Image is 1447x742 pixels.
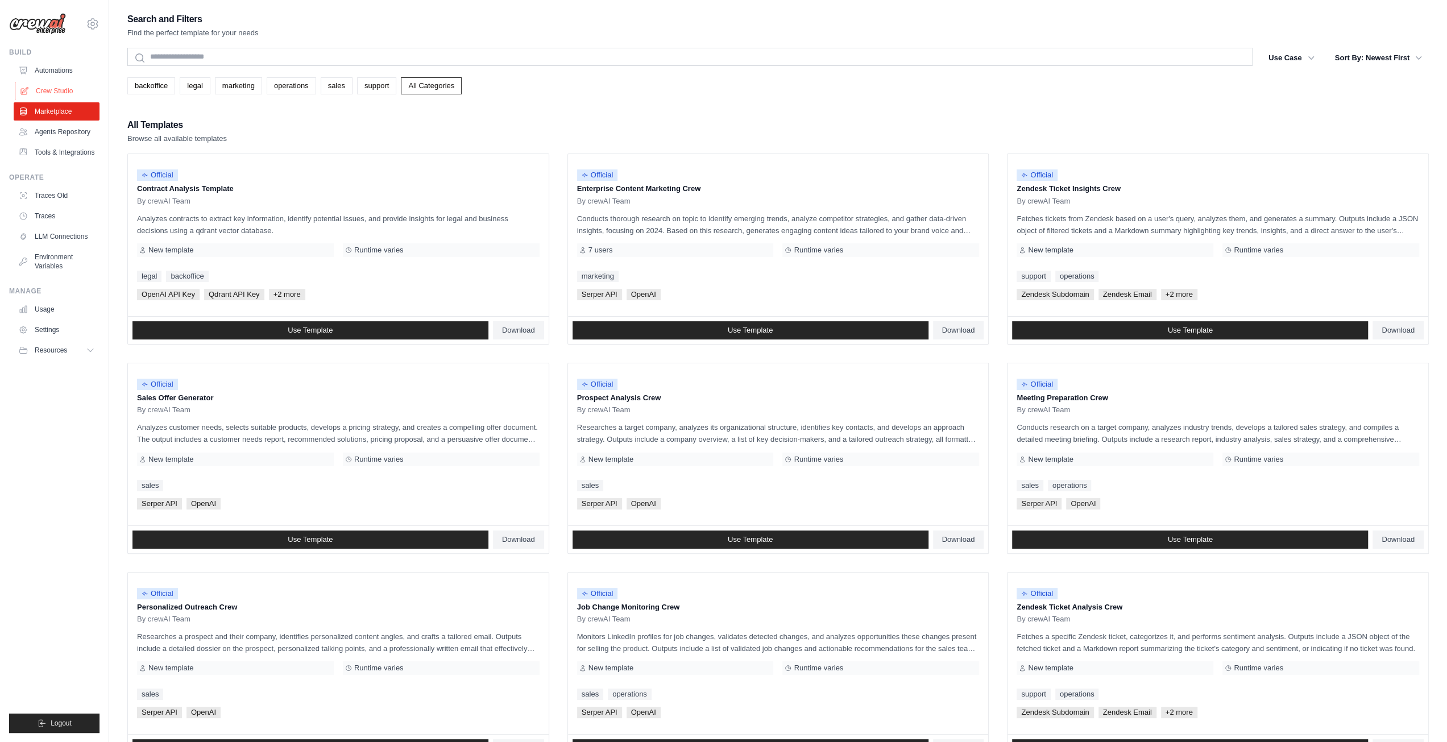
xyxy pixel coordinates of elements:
[577,197,631,206] span: By crewAI Team
[1373,321,1424,339] a: Download
[588,455,633,464] span: New template
[588,246,613,255] span: 7 users
[627,289,661,300] span: OpenAI
[137,197,190,206] span: By crewAI Team
[577,392,980,404] p: Prospect Analysis Crew
[627,498,661,509] span: OpenAI
[1017,213,1419,237] p: Fetches tickets from Zendesk based on a user's query, analyzes them, and generates a summary. Out...
[137,615,190,624] span: By crewAI Team
[1017,379,1058,390] span: Official
[14,186,99,205] a: Traces Old
[127,117,227,133] h2: All Templates
[1017,602,1419,613] p: Zendesk Ticket Analysis Crew
[127,77,175,94] a: backoffice
[1382,535,1415,544] span: Download
[14,341,99,359] button: Resources
[1373,530,1424,549] a: Download
[14,300,99,318] a: Usage
[1017,707,1093,718] span: Zendesk Subdomain
[14,143,99,161] a: Tools & Integrations
[1048,480,1092,491] a: operations
[577,615,631,624] span: By crewAI Team
[137,169,178,181] span: Official
[502,326,535,335] span: Download
[577,405,631,414] span: By crewAI Team
[577,480,603,491] a: sales
[1017,183,1419,194] p: Zendesk Ticket Insights Crew
[1234,246,1283,255] span: Runtime varies
[288,326,333,335] span: Use Template
[137,498,182,509] span: Serper API
[933,321,984,339] a: Download
[1168,326,1213,335] span: Use Template
[14,123,99,141] a: Agents Repository
[14,207,99,225] a: Traces
[14,248,99,275] a: Environment Variables
[577,421,980,445] p: Researches a target company, analyzes its organizational structure, identifies key contacts, and ...
[137,588,178,599] span: Official
[267,77,316,94] a: operations
[1017,405,1070,414] span: By crewAI Team
[204,289,264,300] span: Qdrant API Key
[728,326,773,335] span: Use Template
[1262,48,1321,68] button: Use Case
[137,480,163,491] a: sales
[148,246,193,255] span: New template
[1017,421,1419,445] p: Conducts research on a target company, analyzes industry trends, develops a tailored sales strate...
[9,48,99,57] div: Build
[1017,615,1070,624] span: By crewAI Team
[321,77,353,94] a: sales
[933,530,984,549] a: Download
[1017,271,1050,282] a: support
[137,631,540,654] p: Researches a prospect and their company, identifies personalized content angles, and crafts a tai...
[127,133,227,144] p: Browse all available templates
[1017,289,1093,300] span: Zendesk Subdomain
[137,271,161,282] a: legal
[288,535,333,544] span: Use Template
[137,421,540,445] p: Analyzes customer needs, selects suitable products, develops a pricing strategy, and creates a co...
[1055,271,1099,282] a: operations
[577,379,618,390] span: Official
[1017,631,1419,654] p: Fetches a specific Zendesk ticket, categorizes it, and performs sentiment analysis. Outputs inclu...
[14,321,99,339] a: Settings
[728,535,773,544] span: Use Template
[1017,392,1419,404] p: Meeting Preparation Crew
[127,11,259,27] h2: Search and Filters
[148,664,193,673] span: New template
[137,405,190,414] span: By crewAI Team
[354,455,404,464] span: Runtime varies
[1055,689,1099,700] a: operations
[1028,664,1073,673] span: New template
[51,719,72,728] span: Logout
[794,664,843,673] span: Runtime varies
[1017,197,1070,206] span: By crewAI Team
[137,707,182,718] span: Serper API
[354,664,404,673] span: Runtime varies
[1098,707,1156,718] span: Zendesk Email
[137,392,540,404] p: Sales Offer Generator
[1017,498,1062,509] span: Serper API
[1017,480,1043,491] a: sales
[1012,530,1368,549] a: Use Template
[401,77,462,94] a: All Categories
[132,530,488,549] a: Use Template
[137,602,540,613] p: Personalized Outreach Crew
[180,77,210,94] a: legal
[577,498,622,509] span: Serper API
[1234,664,1283,673] span: Runtime varies
[942,535,975,544] span: Download
[577,183,980,194] p: Enterprise Content Marketing Crew
[35,346,67,355] span: Resources
[137,379,178,390] span: Official
[186,498,221,509] span: OpenAI
[1382,326,1415,335] span: Download
[137,213,540,237] p: Analyzes contracts to extract key information, identify potential issues, and provide insights fo...
[132,321,488,339] a: Use Template
[15,82,101,100] a: Crew Studio
[1017,588,1058,599] span: Official
[577,271,619,282] a: marketing
[573,321,928,339] a: Use Template
[573,530,928,549] a: Use Template
[577,602,980,613] p: Job Change Monitoring Crew
[577,289,622,300] span: Serper API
